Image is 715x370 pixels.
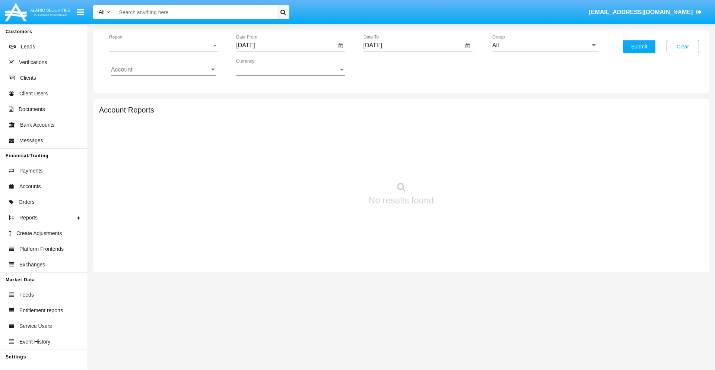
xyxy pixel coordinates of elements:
span: Currency [236,66,339,73]
span: Entitlement reports [19,307,63,314]
span: All [99,9,105,15]
span: Feeds [19,291,34,299]
span: Report [109,42,212,49]
span: Platform Frontends [19,245,64,253]
h5: Account Reports [99,107,154,113]
span: Payments [19,167,42,175]
span: Exchanges [19,261,45,269]
p: No results found [369,194,434,207]
button: Open calendar [463,41,472,50]
a: [EMAIL_ADDRESS][DOMAIN_NAME] [585,2,706,23]
span: Verifications [19,58,47,66]
span: Accounts [19,183,41,190]
span: Orders [19,198,35,206]
span: Create Adjustments [16,230,62,237]
span: Leads [21,43,35,51]
span: Client Users [19,90,48,98]
span: Service Users [19,322,52,330]
button: Clear [667,40,699,53]
input: Search [115,5,274,19]
img: Logo image [4,1,71,23]
span: Event History [19,338,50,346]
span: Documents [19,105,45,113]
button: Open calendar [336,41,345,50]
span: Bank Accounts [20,121,55,129]
a: All [93,8,115,16]
button: Submit [623,40,655,53]
span: Reports [19,214,38,222]
span: Clients [20,74,36,82]
span: Messages [19,137,43,145]
span: [EMAIL_ADDRESS][DOMAIN_NAME] [589,9,693,15]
